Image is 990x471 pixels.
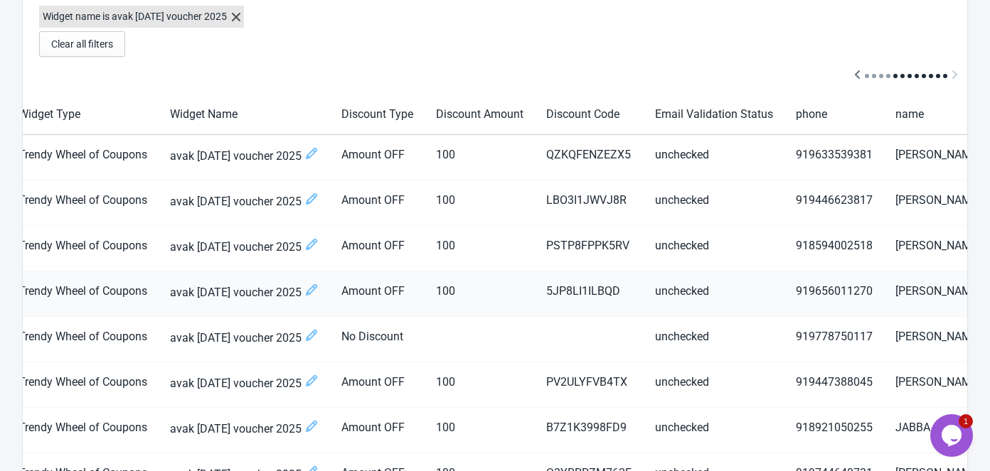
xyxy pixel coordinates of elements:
td: 919447388045 [784,362,884,408]
td: Trendy Wheel of Coupons [7,408,159,453]
th: Discount Code [535,94,644,135]
td: PSTP8FPPK5RV [535,226,644,271]
td: Amount OFF [330,362,425,408]
span: avak [DATE] voucher 2025 [170,374,319,393]
td: Amount OFF [330,180,425,226]
td: 100 [425,135,535,180]
td: 100 [425,226,535,271]
th: Discount Type [330,94,425,135]
td: 919778750117 [784,317,884,362]
td: LBO3I1JWVJ8R [535,180,644,226]
th: Email Validation Status [644,94,784,135]
th: Discount Amount [425,94,535,135]
td: Trendy Wheel of Coupons [7,317,159,362]
td: unchecked [644,317,784,362]
td: unchecked [644,135,784,180]
td: Trendy Wheel of Coupons [7,271,159,317]
th: Widget Type [7,94,159,135]
td: unchecked [644,408,784,453]
td: Trendy Wheel of Coupons [7,226,159,271]
span: avak [DATE] voucher 2025 [170,419,319,438]
td: Amount OFF [330,226,425,271]
td: Trendy Wheel of Coupons [7,362,159,408]
td: 918594002518 [784,226,884,271]
button: Clear all filters [39,31,125,57]
span: avak [DATE] voucher 2025 [170,192,319,211]
td: 919633539381 [784,135,884,180]
td: No Discount [330,317,425,362]
td: Amount OFF [330,271,425,317]
span: avak [DATE] voucher 2025 [170,237,319,256]
label: Widget name is avak [DATE] voucher 2025 [39,6,244,28]
th: Widget Name [159,94,330,135]
td: 100 [425,362,535,408]
button: Scroll table left one column [845,63,871,89]
td: 100 [425,408,535,453]
td: 5JP8LI1ILBQD [535,271,644,317]
td: unchecked [644,226,784,271]
td: Trendy Wheel of Coupons [7,180,159,226]
td: 100 [425,180,535,226]
span: Clear all filters [51,38,113,50]
span: avak [DATE] voucher 2025 [170,328,319,347]
td: unchecked [644,362,784,408]
td: unchecked [644,180,784,226]
td: QZKQFENZEZX5 [535,135,644,180]
span: avak [DATE] voucher 2025 [170,283,319,302]
td: PV2ULYFVB4TX [535,362,644,408]
span: avak [DATE] voucher 2025 [170,146,319,166]
td: 919656011270 [784,271,884,317]
iframe: chat widget [930,414,976,457]
td: Trendy Wheel of Coupons [7,135,159,180]
td: 918921050255 [784,408,884,453]
td: Amount OFF [330,408,425,453]
td: 100 [425,271,535,317]
th: phone [784,94,884,135]
td: 919446623817 [784,180,884,226]
td: Amount OFF [330,135,425,180]
td: unchecked [644,271,784,317]
td: B7Z1K3998FD9 [535,408,644,453]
